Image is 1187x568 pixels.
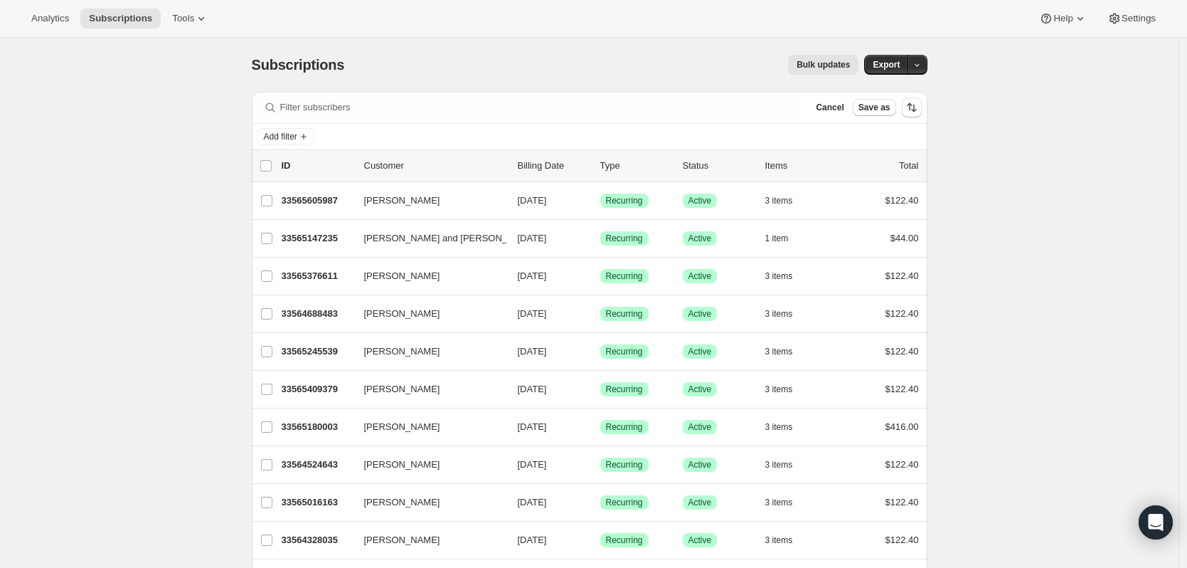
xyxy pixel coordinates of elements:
p: 33565016163 [282,495,353,510]
button: [PERSON_NAME] [356,529,498,552]
button: Settings [1099,9,1164,28]
span: Save as [858,102,890,113]
p: 33565376611 [282,269,353,283]
div: 33564688483[PERSON_NAME][DATE]SuccessRecurringSuccessActive3 items$122.40 [282,304,919,324]
span: [DATE] [518,459,547,470]
button: Save as [853,99,896,116]
span: [PERSON_NAME] [364,533,440,547]
div: 33565016163[PERSON_NAME][DATE]SuccessRecurringSuccessActive3 items$122.40 [282,493,919,512]
span: [DATE] [518,535,547,545]
button: Cancel [810,99,849,116]
button: [PERSON_NAME] and [PERSON_NAME] [356,227,498,250]
span: [PERSON_NAME] [364,458,440,472]
span: Active [688,308,712,320]
button: 3 items [765,266,809,286]
span: [DATE] [518,233,547,243]
input: Filter subscribers [280,98,802,117]
span: 3 items [765,346,793,357]
button: Add filter [257,128,314,145]
span: Active [688,459,712,470]
button: Analytics [23,9,78,28]
span: Recurring [606,384,643,395]
span: [PERSON_NAME] [364,382,440,396]
button: Export [864,55,908,75]
span: Add filter [264,131,297,142]
span: Active [688,535,712,546]
button: 3 items [765,191,809,211]
button: 3 items [765,304,809,324]
span: Recurring [606,421,643,433]
button: [PERSON_NAME] [356,189,498,212]
button: 1 item [765,228,804,248]
div: 33565245539[PERSON_NAME][DATE]SuccessRecurringSuccessActive3 items$122.40 [282,342,919,362]
span: [PERSON_NAME] [364,269,440,283]
span: [PERSON_NAME] [364,420,440,434]
p: 33565605987 [282,194,353,208]
span: Recurring [606,346,643,357]
button: [PERSON_NAME] [356,340,498,363]
span: $122.40 [885,346,919,357]
span: 3 items [765,421,793,433]
span: 3 items [765,195,793,206]
span: $122.40 [885,195,919,206]
span: Bulk updates [797,59,850,70]
span: Active [688,421,712,433]
button: [PERSON_NAME] [356,491,498,514]
button: Subscriptions [80,9,161,28]
div: Items [765,159,836,173]
div: 33564328035[PERSON_NAME][DATE]SuccessRecurringSuccessActive3 items$122.40 [282,530,919,550]
span: [PERSON_NAME] [364,194,440,208]
span: Active [688,270,712,282]
span: $122.40 [885,497,919,507]
button: 3 items [765,493,809,512]
span: $44.00 [890,233,919,243]
span: 3 items [765,308,793,320]
span: [PERSON_NAME] and [PERSON_NAME] [364,231,537,246]
button: 3 items [765,530,809,550]
span: Recurring [606,270,643,282]
div: 33565147235[PERSON_NAME] and [PERSON_NAME][DATE]SuccessRecurringSuccessActive1 item$44.00 [282,228,919,248]
span: [DATE] [518,270,547,281]
button: Sort the results [902,98,922,117]
p: 33564524643 [282,458,353,472]
span: $122.40 [885,270,919,281]
span: [DATE] [518,384,547,394]
button: [PERSON_NAME] [356,453,498,476]
div: 33565605987[PERSON_NAME][DATE]SuccessRecurringSuccessActive3 items$122.40 [282,191,919,211]
span: 3 items [765,270,793,282]
span: Analytics [31,13,69,24]
button: [PERSON_NAME] [356,303,498,325]
span: Active [688,346,712,357]
button: [PERSON_NAME] [356,378,498,401]
span: Cancel [816,102,843,113]
span: [PERSON_NAME] [364,495,440,510]
span: $122.40 [885,535,919,545]
p: 33564688483 [282,307,353,321]
p: 33565180003 [282,420,353,434]
span: $122.40 [885,308,919,319]
span: Recurring [606,233,643,244]
p: Status [683,159,754,173]
span: Recurring [606,497,643,508]
button: Help [1031,9,1095,28]
span: [DATE] [518,308,547,319]
span: Active [688,195,712,206]
span: 3 items [765,497,793,508]
span: Recurring [606,308,643,320]
span: [DATE] [518,195,547,206]
button: 3 items [765,455,809,475]
span: [DATE] [518,346,547,357]
span: $122.40 [885,459,919,470]
p: Total [899,159,918,173]
span: Settings [1122,13,1156,24]
button: Tools [164,9,217,28]
p: Customer [364,159,506,173]
span: 3 items [765,384,793,395]
div: 33565409379[PERSON_NAME][DATE]SuccessRecurringSuccessActive3 items$122.40 [282,379,919,399]
p: 33565147235 [282,231,353,246]
span: Help [1053,13,1072,24]
span: $416.00 [885,421,919,432]
button: Bulk updates [788,55,858,75]
span: Recurring [606,535,643,546]
span: $122.40 [885,384,919,394]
